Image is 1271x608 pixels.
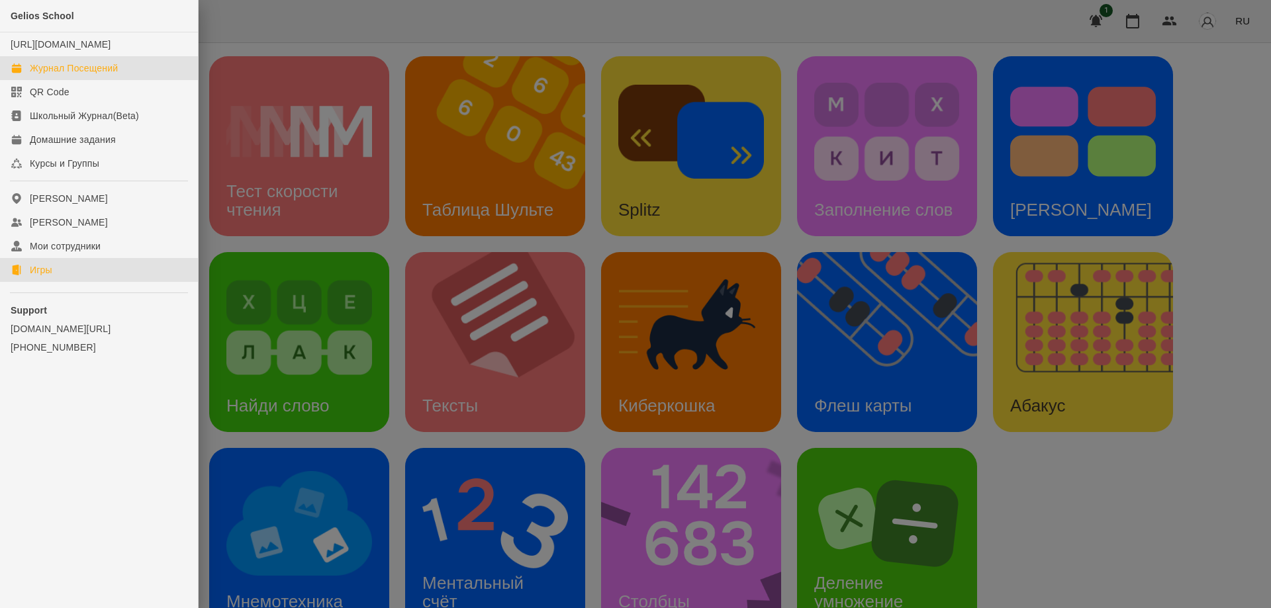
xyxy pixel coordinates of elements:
div: Школьный Журнал(Beta) [30,109,139,122]
div: Игры [30,263,52,277]
div: Журнал Посещений [30,62,118,75]
div: Домашние задания [30,133,116,146]
div: Курсы и Группы [30,157,99,170]
div: Мои сотрудники [30,239,101,253]
a: [DOMAIN_NAME][URL] [11,322,187,335]
a: [URL][DOMAIN_NAME] [11,39,111,50]
div: [PERSON_NAME] [30,192,108,205]
div: QR Code [30,85,70,99]
div: [PERSON_NAME] [30,216,108,229]
span: Gelios School [11,11,74,21]
a: [PHONE_NUMBER] [11,341,187,354]
p: Support [11,304,187,317]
